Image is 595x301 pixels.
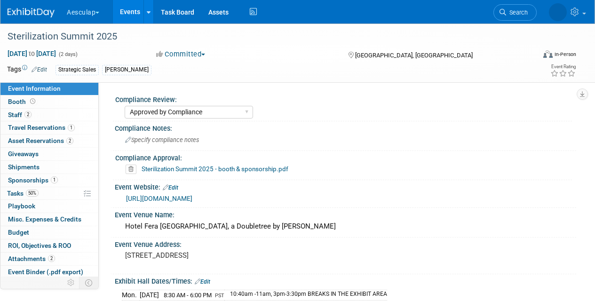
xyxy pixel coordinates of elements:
[115,121,576,133] div: Compliance Notes:
[56,65,99,75] div: Strategic Sales
[122,219,569,234] div: Hotel Fera [GEOGRAPHIC_DATA], a Doubletree by [PERSON_NAME]
[506,9,528,16] span: Search
[115,93,572,104] div: Compliance Review:
[550,64,576,69] div: Event Rating
[7,190,39,197] span: Tasks
[355,52,473,59] span: [GEOGRAPHIC_DATA], [GEOGRAPHIC_DATA]
[0,174,98,187] a: Sponsorships1
[0,266,98,278] a: Event Binder (.pdf export)
[8,176,58,184] span: Sponsorships
[0,213,98,226] a: Misc. Expenses & Credits
[0,148,98,160] a: Giveaways
[115,180,576,192] div: Event Website:
[7,64,47,75] td: Tags
[224,290,387,301] td: 10:40am -11am, 3pm-3:30pm BREAKS IN THE EXHIBIT AREA
[8,124,75,131] span: Travel Reservations
[8,8,55,17] img: ExhibitDay
[153,49,209,59] button: Committed
[126,166,140,173] a: Delete attachment?
[8,150,39,158] span: Giveaways
[8,255,55,262] span: Attachments
[24,111,32,118] span: 2
[58,51,78,57] span: (2 days)
[8,163,40,171] span: Shipments
[549,3,567,21] img: Linda Zeller
[195,278,210,285] a: Edit
[164,292,212,299] span: 8:30 AM - 6:00 PM
[0,253,98,265] a: Attachments2
[163,184,178,191] a: Edit
[8,242,71,249] span: ROI, Objectives & ROO
[543,50,553,58] img: Format-Inperson.png
[51,176,58,183] span: 1
[0,226,98,239] a: Budget
[27,50,36,57] span: to
[140,290,159,301] td: [DATE]
[122,290,140,301] td: Mon.
[28,98,37,105] span: Booth not reserved yet
[79,277,99,289] td: Toggle Event Tabs
[0,121,98,134] a: Travel Reservations1
[0,109,98,121] a: Staff2
[8,229,29,236] span: Budget
[0,200,98,213] a: Playbook
[0,161,98,174] a: Shipments
[4,28,528,45] div: Sterilization Summit 2025
[26,190,39,197] span: 50%
[102,65,151,75] div: [PERSON_NAME]
[0,135,98,147] a: Asset Reservations2
[8,268,83,276] span: Event Binder (.pdf export)
[493,49,576,63] div: Event Format
[66,137,73,144] span: 2
[8,215,81,223] span: Misc. Expenses & Credits
[554,51,576,58] div: In-Person
[32,66,47,73] a: Edit
[0,82,98,95] a: Event Information
[7,49,56,58] span: [DATE] [DATE]
[0,239,98,252] a: ROI, Objectives & ROO
[8,137,73,144] span: Asset Reservations
[493,4,537,21] a: Search
[68,124,75,131] span: 1
[115,208,576,220] div: Event Venue Name:
[8,85,61,92] span: Event Information
[115,238,576,249] div: Event Venue Address:
[115,274,576,286] div: Exhibit Hall Dates/Times:
[63,277,79,289] td: Personalize Event Tab Strip
[125,136,199,143] span: Specify compliance notes
[115,151,572,163] div: Compliance Approval:
[8,202,35,210] span: Playbook
[125,251,297,260] pre: [STREET_ADDRESS]
[0,95,98,108] a: Booth
[0,187,98,200] a: Tasks50%
[8,111,32,119] span: Staff
[126,195,192,202] a: [URL][DOMAIN_NAME]
[215,293,224,299] span: PST
[8,98,37,105] span: Booth
[48,255,55,262] span: 2
[142,165,288,173] a: Sterilization Summit 2025 - booth & sponsorship.pdf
